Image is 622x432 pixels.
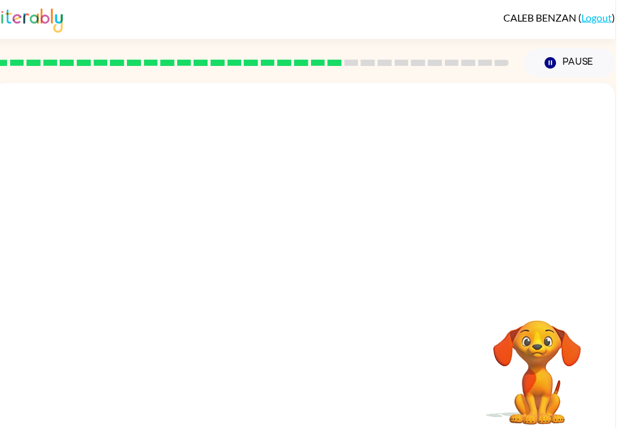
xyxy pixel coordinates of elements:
span: CALEB BENZAN [508,11,584,23]
div: ( ) [508,11,621,23]
a: Logout [587,11,618,23]
button: Pause [529,49,621,78]
video: Your browser must support playing .mp4 files to use Literably. Please try using another browser. [479,304,606,431]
